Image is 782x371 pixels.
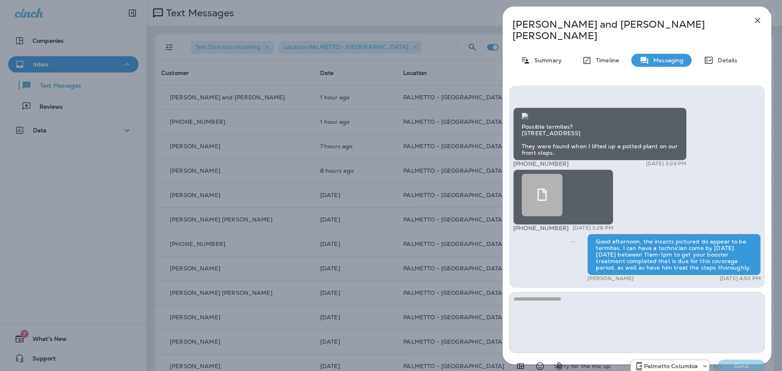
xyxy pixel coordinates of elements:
p: [PERSON_NAME] and [PERSON_NAME] [PERSON_NAME] [512,19,735,42]
p: [DATE] 4:50 PM [720,275,761,282]
div: Good afternoon, the insects pictured do appear to be termites. I can have a technician come by [D... [587,234,761,275]
span: Sent [571,237,575,245]
p: [PERSON_NAME] [587,275,634,282]
img: twilio-download [522,113,528,119]
p: [DATE] 3:26 PM [573,225,613,231]
p: Details [714,57,737,64]
p: Timeline [592,57,619,64]
div: Possible termites? [STREET_ADDRESS] They were found when I lifted up a potted plant on our front ... [513,108,687,160]
span: [PHONE_NUMBER] [513,160,569,167]
span: [PHONE_NUMBER] [513,224,569,232]
p: Palmetto Columbia [644,363,698,369]
p: Messaging [649,57,683,64]
p: [DATE] 3:24 PM [646,160,687,167]
div: +1 (803) 233-5290 [631,361,709,371]
p: Summary [530,57,562,64]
